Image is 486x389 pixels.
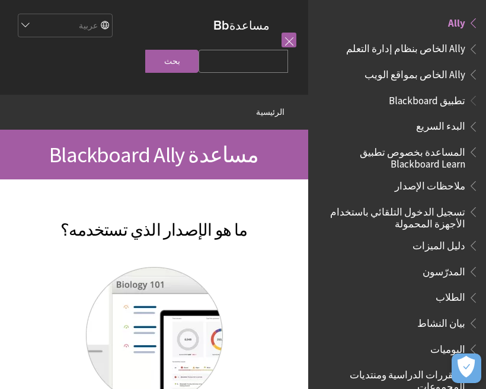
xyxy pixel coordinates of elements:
[17,14,112,38] select: Site Language Selector
[417,313,465,329] span: بيان النشاط
[346,39,465,55] span: Ally الخاص بنظام إدارة التعلم
[49,141,258,168] span: مساعدة Blackboard Ally
[315,13,479,85] nav: Book outline for Anthology Ally Help
[256,105,284,120] a: الرئيسية
[213,18,229,33] strong: Bb
[213,18,270,33] a: مساعدةBb
[413,236,465,252] span: دليل الميزات
[430,339,465,355] span: اليوميات
[416,117,465,133] span: البدء السريع
[322,202,465,230] span: تسجيل الدخول التلقائي باستخدام الأجهزة المحمولة
[423,262,465,278] span: المدرّسون
[448,13,465,29] span: Ally
[364,65,465,81] span: Ally الخاص بمواقع الويب
[389,91,465,107] span: تطبيق Blackboard
[452,353,481,383] button: فتح التفضيلات
[395,176,465,192] span: ملاحظات الإصدار
[145,50,199,73] input: بحث
[322,142,465,170] span: المساعدة بخصوص تطبيق Blackboard Learn
[12,203,296,242] h2: ما هو الإصدار الذي تستخدمه؟
[436,288,465,304] span: الطلاب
